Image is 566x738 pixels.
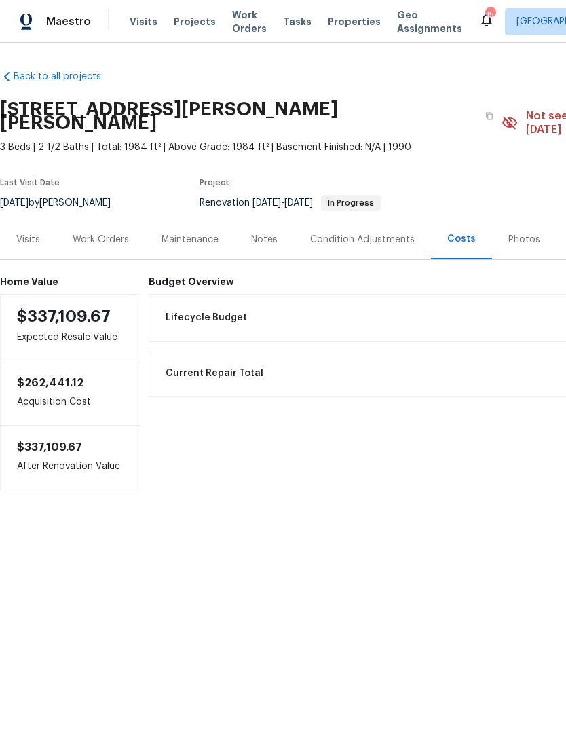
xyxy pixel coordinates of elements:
[17,377,83,388] span: $262,441.12
[252,198,281,208] span: [DATE]
[46,15,91,29] span: Maestro
[17,442,82,453] span: $337,109.67
[447,232,476,246] div: Costs
[200,179,229,187] span: Project
[310,233,415,246] div: Condition Adjustments
[166,367,263,380] span: Current Repair Total
[130,15,157,29] span: Visits
[508,233,540,246] div: Photos
[322,199,379,207] span: In Progress
[284,198,313,208] span: [DATE]
[477,104,502,128] button: Copy Address
[328,15,381,29] span: Properties
[162,233,219,246] div: Maintenance
[485,8,495,22] div: 15
[251,233,278,246] div: Notes
[17,308,111,325] span: $337,109.67
[166,311,247,325] span: Lifecycle Budget
[397,8,462,35] span: Geo Assignments
[232,8,267,35] span: Work Orders
[174,15,216,29] span: Projects
[16,233,40,246] div: Visits
[252,198,313,208] span: -
[200,198,381,208] span: Renovation
[283,17,312,26] span: Tasks
[73,233,129,246] div: Work Orders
